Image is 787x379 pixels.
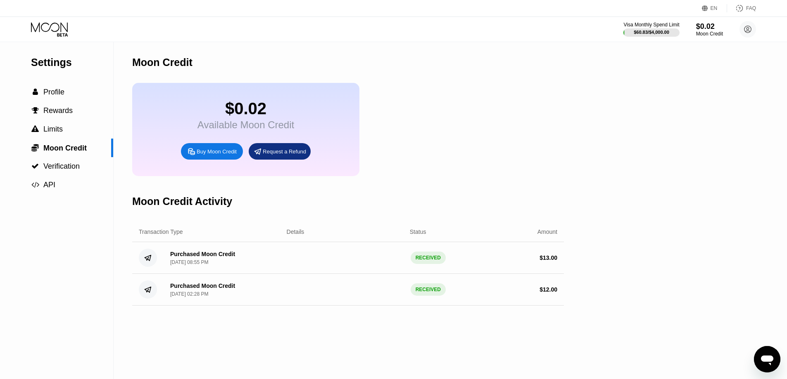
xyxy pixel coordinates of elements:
[33,88,38,96] span: 
[31,88,39,96] div: 
[696,31,723,37] div: Moon Credit
[43,144,87,152] span: Moon Credit
[132,195,232,207] div: Moon Credit Activity
[623,22,679,37] div: Visa Monthly Spend Limit$60.83/$4,000.00
[170,251,235,257] div: Purchased Moon Credit
[170,259,208,265] div: [DATE] 08:55 PM
[727,4,756,12] div: FAQ
[170,291,208,297] div: [DATE] 02:28 PM
[31,181,39,188] span: 
[287,228,304,235] div: Details
[197,148,237,155] div: Buy Moon Credit
[43,125,63,133] span: Limits
[43,162,80,170] span: Verification
[31,107,39,114] div: 
[702,4,727,12] div: EN
[623,22,679,28] div: Visa Monthly Spend Limit
[43,106,73,115] span: Rewards
[754,346,780,372] iframe: Button to launch messaging window
[132,56,193,68] div: Moon Credit
[32,107,39,114] span: 
[711,5,718,11] div: EN
[411,252,446,264] div: RECEIVED
[31,162,39,170] span: 
[31,56,113,68] div: Settings
[537,228,557,235] div: Amount
[696,22,723,37] div: $0.02Moon Credit
[170,282,235,289] div: Purchased Moon Credit
[197,99,294,118] div: $0.02
[181,143,243,160] div: Buy Moon Credit
[696,22,723,31] div: $0.02
[197,119,294,131] div: Available Moon Credit
[43,181,55,189] span: API
[249,143,311,160] div: Request a Refund
[540,286,557,293] div: $ 12.00
[263,148,306,155] div: Request a Refund
[746,5,756,11] div: FAQ
[139,228,183,235] div: Transaction Type
[634,30,669,35] div: $60.83 / $4,000.00
[31,144,39,152] span: 
[43,88,64,96] span: Profile
[31,125,39,133] span: 
[411,283,446,296] div: RECEIVED
[410,228,426,235] div: Status
[540,254,557,261] div: $ 13.00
